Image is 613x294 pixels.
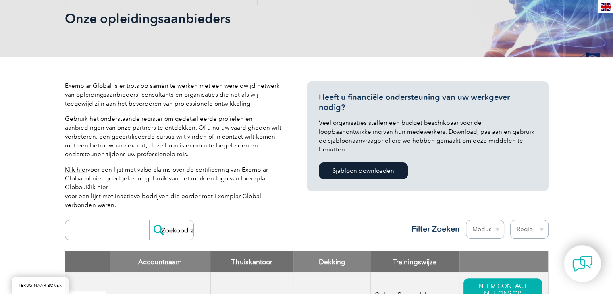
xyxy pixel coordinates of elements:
[231,258,272,266] font: Thuiskantoor
[332,167,394,174] font: Sjabloon downloaden
[319,92,510,112] font: Heeft u financiële ondersteuning van uw werkgever nodig?
[110,251,210,272] th: Accountnaam: activeren om de kolom aflopend te sorteren
[319,162,408,179] a: Sjabloon downloaden
[114,201,116,209] font: .
[65,166,87,173] a: Klik hier
[149,220,193,240] input: Zoekopdracht
[18,283,62,288] font: TERUG NAAR BOVEN
[84,184,85,191] font: .
[85,184,108,191] a: Klik hier
[293,251,371,272] th: Dekking: activeer om de kolom oplopend te sorteren
[371,251,459,272] th: Trainingsmodus: activeer om de kolom oplopend te sorteren
[12,277,69,294] a: TERUG NAAR BOVEN
[459,251,548,272] th: : activeren om de kolom oplopend te sorteren
[65,193,261,209] font: voor een lijst met inactieve bedrijven die eerder met Exemplar Global verbonden waren
[65,115,281,158] font: Gebruik het onderstaande register om gedetailleerde profielen en aanbiedingen van onze partners t...
[138,258,182,266] font: Accountnaam
[319,258,345,266] font: Dekking
[210,251,293,272] th: Home Office: activeren om kolommen oplopend te sorteren
[65,166,268,191] font: voor een lijst met valse claims over de certificering van Exemplar Global of niet-goedgekeurd geb...
[65,82,280,107] font: Exemplar Global is er trots op samen te werken met een wereldwijd netwerk van opleidingsaanbieder...
[393,258,437,266] font: Trainingswijze
[572,254,592,274] img: contact-chat.png
[601,3,611,11] img: en
[65,10,231,26] font: Onze opleidingsaanbieders
[411,224,460,234] font: Filter Zoeken
[319,119,534,153] font: Veel organisaties stellen een budget beschikbaar voor de loopbaanontwikkeling van hun medewerkers...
